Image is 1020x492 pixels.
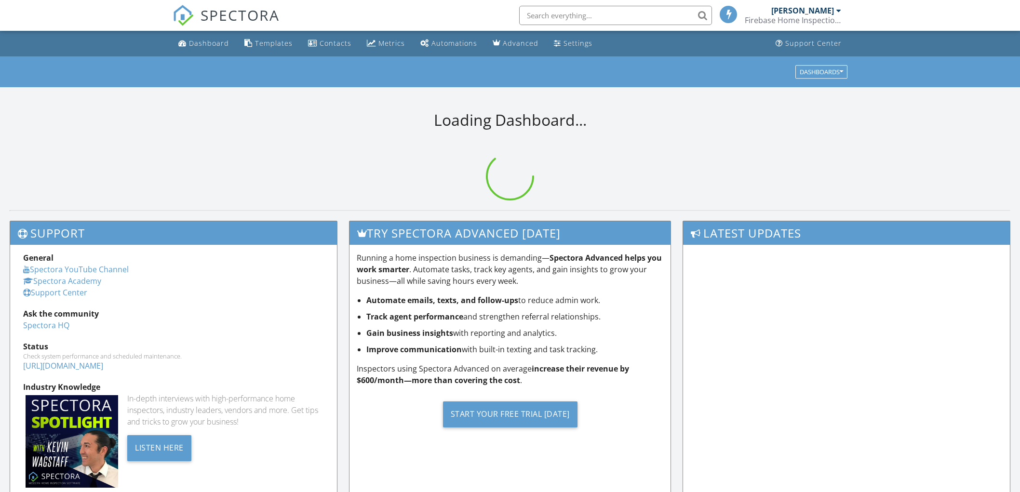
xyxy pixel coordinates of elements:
[357,253,662,275] strong: Spectora Advanced helps you work smarter
[772,35,846,53] a: Support Center
[550,35,596,53] a: Settings
[349,221,671,245] h3: Try spectora advanced [DATE]
[23,341,324,352] div: Status
[800,68,843,75] div: Dashboards
[366,295,518,306] strong: Automate emails, texts, and follow-ups
[366,311,463,322] strong: Track agent performance
[26,395,118,488] img: Spectoraspolightmain
[357,394,663,435] a: Start Your Free Trial [DATE]
[745,15,841,25] div: Firebase Home Inspections
[173,5,194,26] img: The Best Home Inspection Software - Spectora
[443,401,577,427] div: Start Your Free Trial [DATE]
[771,6,834,15] div: [PERSON_NAME]
[255,39,293,48] div: Templates
[241,35,296,53] a: Templates
[10,221,337,245] h3: Support
[174,35,233,53] a: Dashboard
[23,360,103,371] a: [URL][DOMAIN_NAME]
[366,344,462,355] strong: Improve communication
[23,287,87,298] a: Support Center
[304,35,355,53] a: Contacts
[785,39,842,48] div: Support Center
[366,294,663,306] li: to reduce admin work.
[366,327,663,339] li: with reporting and analytics.
[23,253,54,263] strong: General
[23,320,69,331] a: Spectora HQ
[357,363,629,386] strong: increase their revenue by $600/month—more than covering the cost
[357,363,663,386] p: Inspectors using Spectora Advanced on average .
[503,39,538,48] div: Advanced
[127,393,324,427] div: In-depth interviews with high-performance home inspectors, industry leaders, vendors and more. Ge...
[173,13,280,33] a: SPECTORA
[519,6,712,25] input: Search everything...
[23,264,129,275] a: Spectora YouTube Channel
[127,442,191,452] a: Listen Here
[23,276,101,286] a: Spectora Academy
[320,39,351,48] div: Contacts
[795,65,847,79] button: Dashboards
[357,252,663,287] p: Running a home inspection business is demanding— . Automate tasks, track key agents, and gain ins...
[683,221,1010,245] h3: Latest Updates
[366,311,663,322] li: and strengthen referral relationships.
[378,39,405,48] div: Metrics
[489,35,542,53] a: Advanced
[366,344,663,355] li: with built-in texting and task tracking.
[23,381,324,393] div: Industry Knowledge
[189,39,229,48] div: Dashboard
[431,39,477,48] div: Automations
[416,35,481,53] a: Automations (Basic)
[23,352,324,360] div: Check system performance and scheduled maintenance.
[201,5,280,25] span: SPECTORA
[363,35,409,53] a: Metrics
[564,39,592,48] div: Settings
[23,308,324,319] div: Ask the community
[366,328,453,338] strong: Gain business insights
[127,435,191,461] div: Listen Here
